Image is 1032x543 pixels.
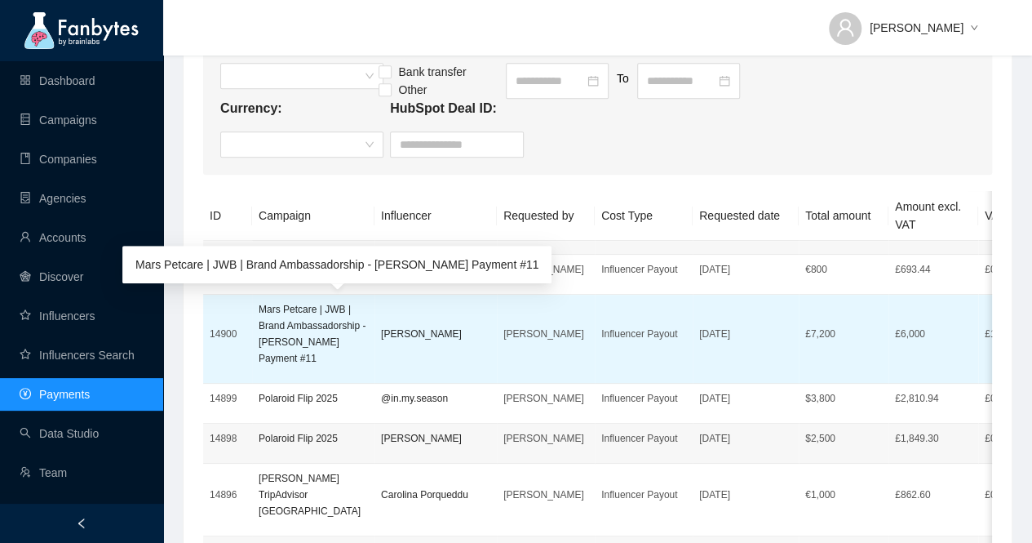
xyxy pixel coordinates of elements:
[805,326,882,342] p: £ 7,200
[609,63,637,87] p: To
[895,487,972,503] p: £862.60
[203,191,252,241] th: ID
[392,63,472,81] span: Bank transfer
[595,191,693,241] th: Cost Type
[20,113,97,127] a: databaseCampaigns
[220,99,282,118] p: Currency:
[259,390,368,407] p: Polaroid Flip 2025
[870,19,963,37] span: [PERSON_NAME]
[20,231,86,244] a: userAccounts
[503,430,588,447] p: [PERSON_NAME]
[888,191,978,241] th: Amount excl. VAT
[381,487,490,503] p: Carolina Porqueddu
[20,349,135,362] a: starInfluencers Search
[20,192,86,205] a: containerAgencies
[392,81,433,99] span: Other
[805,487,882,503] p: € 1,000
[252,191,374,241] th: Campaign
[699,430,792,447] p: [DATE]
[601,326,686,342] p: Influencer Payout
[210,326,246,342] p: 14900
[601,430,686,447] p: Influencer Payout
[381,390,490,407] p: @in.my.season
[503,326,588,342] p: [PERSON_NAME]
[895,430,972,447] p: £1,849.30
[210,430,246,447] p: 14898
[895,390,972,407] p: £2,810.94
[259,430,368,447] p: Polaroid Flip 2025
[374,191,497,241] th: Influencer
[210,487,246,503] p: 14896
[693,191,799,241] th: Requested date
[895,326,972,342] p: £6,000
[259,301,368,367] p: Mars Petcare | JWB | Brand Ambassadorship - [PERSON_NAME] Payment #11
[601,487,686,503] p: Influencer Payout
[805,430,882,447] p: $ 2,500
[76,518,87,529] span: left
[799,191,888,241] th: Total amount
[601,390,686,407] p: Influencer Payout
[699,326,792,342] p: [DATE]
[601,261,686,278] p: Influencer Payout
[805,390,882,407] p: $ 3,800
[699,261,792,278] p: [DATE]
[497,191,595,241] th: Requested by
[699,487,792,503] p: [DATE]
[122,246,551,283] div: Mars Petcare | JWB | Brand Ambassadorship - [PERSON_NAME] Payment #11
[259,470,368,519] p: [PERSON_NAME] TripAdvisor [GEOGRAPHIC_DATA]
[381,326,490,342] p: [PERSON_NAME]
[381,430,490,447] p: [PERSON_NAME]
[699,390,792,407] p: [DATE]
[20,153,97,166] a: bookCompanies
[20,309,95,323] a: starInfluencers
[503,487,588,503] p: [PERSON_NAME]
[20,466,67,479] a: usergroup-addTeam
[20,388,90,401] a: pay-circlePayments
[20,74,95,87] a: appstoreDashboard
[816,8,991,34] button: [PERSON_NAME]down
[503,390,588,407] p: [PERSON_NAME]
[210,390,246,407] p: 14899
[805,261,882,278] p: € 800
[20,427,99,440] a: searchData Studio
[895,261,972,278] p: £693.44
[390,99,497,118] p: HubSpot Deal ID:
[970,24,978,33] span: down
[835,18,855,38] span: user
[20,270,83,283] a: radar-chartDiscover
